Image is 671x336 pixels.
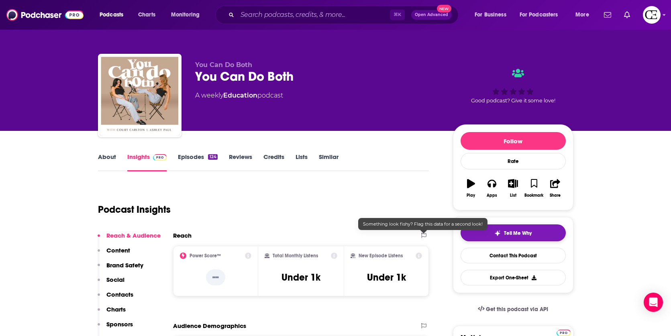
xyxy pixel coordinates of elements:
[550,193,561,198] div: Share
[98,246,130,261] button: Content
[504,230,532,236] span: Tell Me Why
[263,153,284,171] a: Credits
[601,8,614,22] a: Show notifications dropdown
[524,193,543,198] div: Bookmark
[98,291,133,305] button: Contacts
[98,261,143,276] button: Brand Safety
[570,8,599,21] button: open menu
[557,330,571,336] img: Podchaser Pro
[461,224,566,241] button: tell me why sparkleTell Me Why
[494,230,501,236] img: tell me why sparkle
[173,322,246,330] h2: Audience Demographics
[461,153,566,169] div: Rate
[281,271,320,283] h3: Under 1k
[98,305,126,320] button: Charts
[171,9,200,20] span: Monitoring
[487,193,497,198] div: Apps
[153,154,167,161] img: Podchaser Pro
[206,269,225,285] p: --
[106,246,130,254] p: Content
[6,7,84,22] img: Podchaser - Follow, Share and Rate Podcasts
[98,276,124,291] button: Social
[106,291,133,298] p: Contacts
[643,6,661,24] span: Logged in as cozyearthaudio
[437,5,451,12] span: New
[514,8,570,21] button: open menu
[127,153,167,171] a: InsightsPodchaser Pro
[100,9,123,20] span: Podcasts
[644,293,663,312] div: Open Intercom Messenger
[471,299,555,319] a: Get this podcast via API
[557,328,571,336] a: Pro website
[467,193,475,198] div: Play
[461,174,481,203] button: Play
[106,232,161,239] p: Reach & Audience
[461,270,566,285] button: Export One-Sheet
[643,6,661,24] button: Show profile menu
[486,306,548,313] span: Get this podcast via API
[100,55,180,136] img: You Can Do Both
[273,253,318,259] h2: Total Monthly Listens
[94,8,134,21] button: open menu
[453,61,573,111] div: Good podcast? Give it some love!
[359,253,403,259] h2: New Episode Listens
[390,10,405,20] span: ⌘ K
[621,8,633,22] a: Show notifications dropdown
[98,320,133,335] button: Sponsors
[106,276,124,283] p: Social
[106,305,126,313] p: Charts
[98,153,116,171] a: About
[367,271,406,283] h3: Under 1k
[98,232,161,246] button: Reach & Audience
[469,8,516,21] button: open menu
[106,261,143,269] p: Brand Safety
[520,9,558,20] span: For Podcasters
[461,248,566,263] a: Contact This Podcast
[98,204,171,216] h1: Podcast Insights
[165,8,210,21] button: open menu
[208,154,217,160] div: 124
[237,8,390,21] input: Search podcasts, credits, & more...
[223,6,466,24] div: Search podcasts, credits, & more...
[502,174,523,203] button: List
[195,61,252,69] span: You Can Do Both
[223,92,257,99] a: Education
[524,174,545,203] button: Bookmark
[510,193,516,198] div: List
[471,98,555,104] span: Good podcast? Give it some love!
[461,132,566,150] button: Follow
[296,153,308,171] a: Lists
[575,9,589,20] span: More
[133,8,160,21] a: Charts
[363,221,483,227] span: Something look fishy? Flag this data for a second look!
[138,9,155,20] span: Charts
[195,91,283,100] div: A weekly podcast
[475,9,506,20] span: For Business
[411,10,452,20] button: Open AdvancedNew
[178,153,217,171] a: Episodes124
[319,153,339,171] a: Similar
[481,174,502,203] button: Apps
[173,232,192,239] h2: Reach
[545,174,565,203] button: Share
[229,153,252,171] a: Reviews
[643,6,661,24] img: User Profile
[190,253,221,259] h2: Power Score™
[106,320,133,328] p: Sponsors
[415,13,448,17] span: Open Advanced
